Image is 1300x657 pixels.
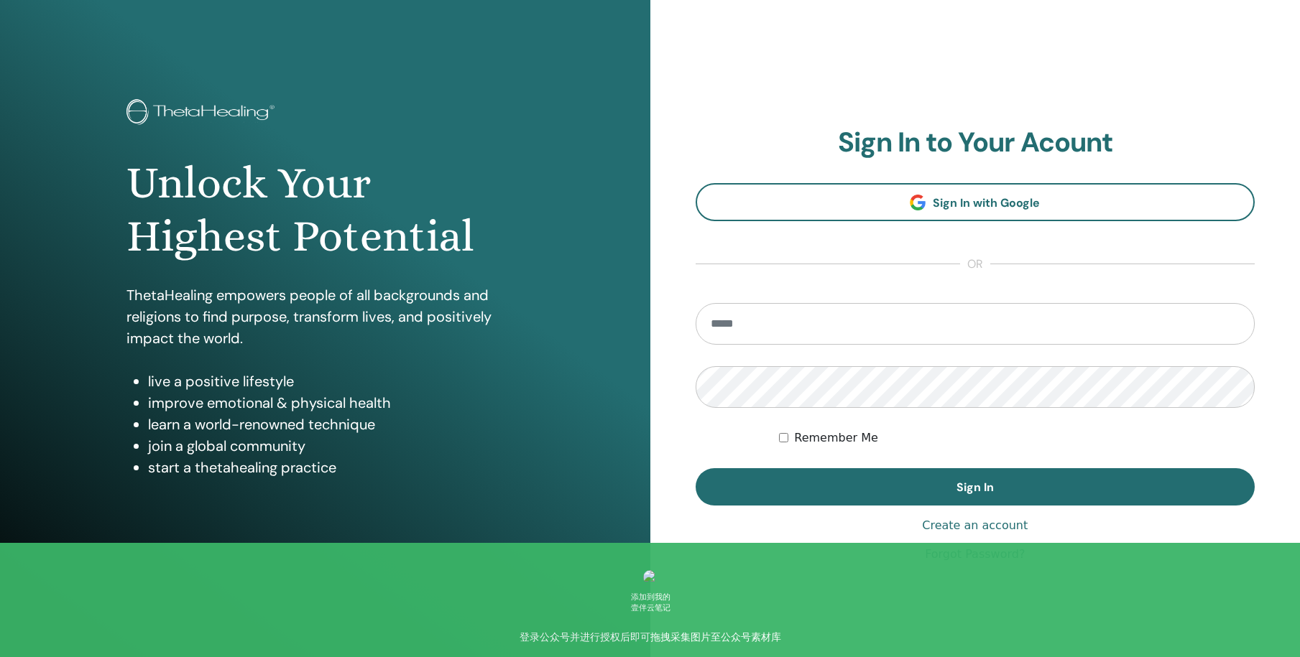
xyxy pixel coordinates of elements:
[126,284,524,349] p: ThetaHealing empowers people of all backgrounds and religions to find purpose, transform lives, a...
[794,429,878,447] label: Remember Me
[956,480,994,495] span: Sign In
[696,183,1255,221] a: Sign In with Google
[696,126,1255,159] h2: Sign In to Your Acount
[148,371,524,392] li: live a positive lifestyle
[126,157,524,264] h1: Unlock Your Highest Potential
[922,517,1028,534] a: Create an account
[148,414,524,435] li: learn a world-renowned technique
[148,457,524,478] li: start a thetahealing practice
[779,429,1255,447] div: Keep me authenticated indefinitely or until I manually logout
[696,468,1255,505] button: Sign In
[933,195,1040,210] span: Sign In with Google
[148,435,524,457] li: join a global community
[960,256,990,273] span: or
[148,392,524,414] li: improve emotional & physical health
